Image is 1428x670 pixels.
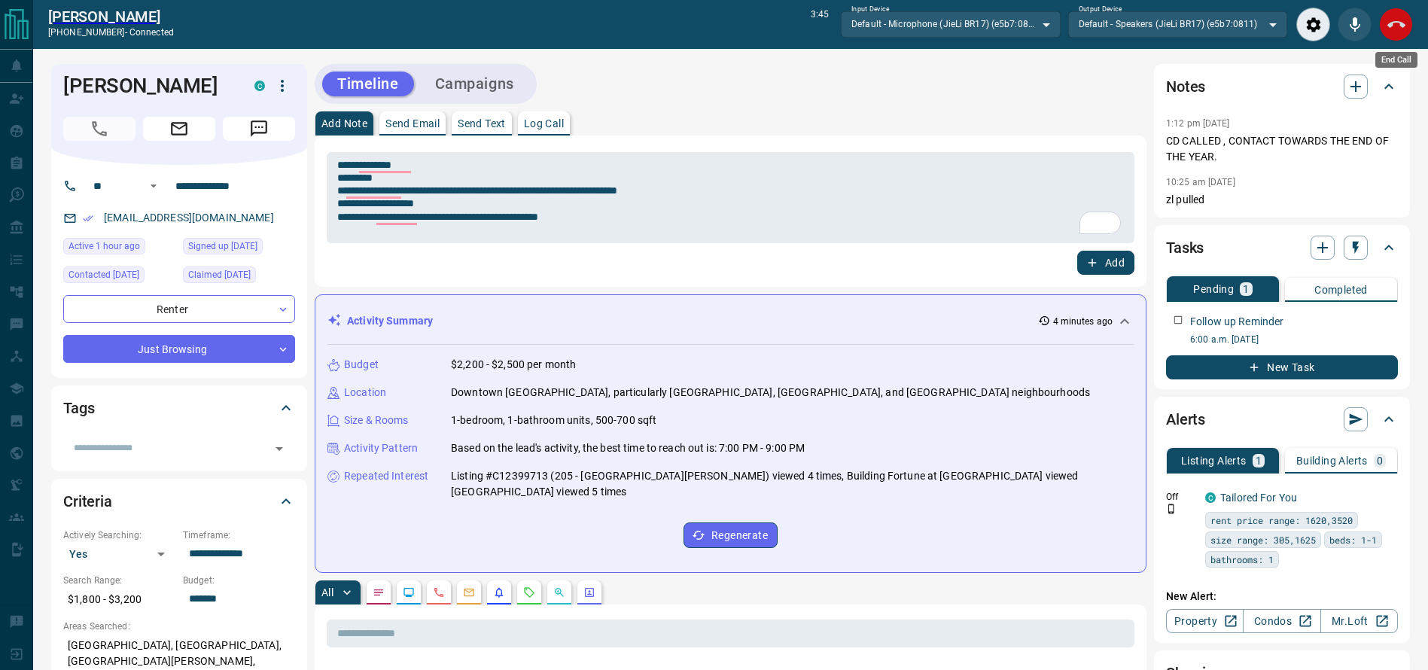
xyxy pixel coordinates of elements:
[451,357,576,373] p: $2,200 - $2,500 per month
[1166,355,1398,379] button: New Task
[63,528,175,542] p: Actively Searching:
[1296,455,1368,466] p: Building Alerts
[1166,609,1244,633] a: Property
[321,587,333,598] p: All
[451,440,805,456] p: Based on the lead's activity, the best time to reach out is: 7:00 PM - 9:00 PM
[1166,589,1398,605] p: New Alert:
[451,385,1090,400] p: Downtown [GEOGRAPHIC_DATA], particularly [GEOGRAPHIC_DATA], [GEOGRAPHIC_DATA], and [GEOGRAPHIC_DA...
[347,313,433,329] p: Activity Summary
[344,440,418,456] p: Activity Pattern
[188,267,251,282] span: Claimed [DATE]
[183,266,295,288] div: Sat Aug 16 2025
[1210,532,1316,547] span: size range: 305,1625
[1314,285,1368,295] p: Completed
[63,489,112,513] h2: Criteria
[1166,133,1398,165] p: CD CALLED , CONTACT TOWARDS THE END OF THE YEAR.
[63,587,175,612] p: $1,800 - $3,200
[403,586,415,598] svg: Lead Browsing Activity
[183,574,295,587] p: Budget:
[63,396,94,420] h2: Tags
[1166,75,1205,99] h2: Notes
[48,8,174,26] a: [PERSON_NAME]
[1193,284,1234,294] p: Pending
[1166,401,1398,437] div: Alerts
[1210,552,1274,567] span: bathrooms: 1
[1296,8,1330,41] div: Audio Settings
[1243,284,1249,294] p: 1
[1166,407,1205,431] h2: Alerts
[223,117,295,141] span: Message
[1205,492,1216,503] div: condos.ca
[143,117,215,141] span: Email
[1079,5,1122,14] label: Output Device
[344,357,379,373] p: Budget
[1190,314,1283,330] p: Follow up Reminder
[851,5,890,14] label: Input Device
[63,117,135,141] span: Call
[493,586,505,598] svg: Listing Alerts
[1068,11,1287,37] div: Default - Speakers (JieLi BR17) (e5b7:0811)
[1166,192,1398,208] p: zl pulled
[145,177,163,195] button: Open
[1166,236,1204,260] h2: Tasks
[1166,118,1230,129] p: 1:12 pm [DATE]
[63,335,295,363] div: Just Browsing
[1166,490,1196,504] p: Off
[1210,513,1353,528] span: rent price range: 1620,3520
[344,468,428,484] p: Repeated Interest
[63,390,295,426] div: Tags
[1377,455,1383,466] p: 0
[63,620,295,633] p: Areas Searched:
[433,586,445,598] svg: Calls
[583,586,595,598] svg: Agent Actions
[1338,8,1372,41] div: Mute
[1166,504,1177,514] svg: Push Notification Only
[327,307,1134,335] div: Activity Summary4 minutes ago
[385,118,440,129] p: Send Email
[269,438,290,459] button: Open
[183,528,295,542] p: Timeframe:
[344,413,409,428] p: Size & Rooms
[1181,455,1247,466] p: Listing Alerts
[1190,333,1398,346] p: 6:00 a.m. [DATE]
[188,239,257,254] span: Signed up [DATE]
[524,118,564,129] p: Log Call
[254,81,265,91] div: condos.ca
[69,239,140,254] span: Active 1 hour ago
[1320,609,1398,633] a: Mr.Loft
[104,212,274,224] a: [EMAIL_ADDRESS][DOMAIN_NAME]
[344,385,386,400] p: Location
[553,586,565,598] svg: Opportunities
[451,468,1134,500] p: Listing #C12399713 (205 - [GEOGRAPHIC_DATA][PERSON_NAME]) viewed 4 times, Building Fortune at [GE...
[129,27,174,38] span: connected
[63,295,295,323] div: Renter
[1166,177,1235,187] p: 10:25 am [DATE]
[1077,251,1134,275] button: Add
[523,586,535,598] svg: Requests
[337,159,1124,237] textarea: To enrich screen reader interactions, please activate Accessibility in Grammarly extension settings
[63,483,295,519] div: Criteria
[1329,532,1377,547] span: beds: 1-1
[63,574,175,587] p: Search Range:
[1256,455,1262,466] p: 1
[684,522,778,548] button: Regenerate
[1166,230,1398,266] div: Tasks
[1166,69,1398,105] div: Notes
[63,542,175,566] div: Yes
[69,267,139,282] span: Contacted [DATE]
[1379,8,1413,41] div: End Call
[63,74,232,98] h1: [PERSON_NAME]
[183,238,295,259] div: Sat Aug 16 2025
[1243,609,1320,633] a: Condos
[63,266,175,288] div: Mon Aug 18 2025
[1053,315,1113,328] p: 4 minutes ago
[321,118,367,129] p: Add Note
[48,26,174,39] p: [PHONE_NUMBER] -
[1375,52,1417,68] div: End Call
[373,586,385,598] svg: Notes
[322,72,414,96] button: Timeline
[463,586,475,598] svg: Emails
[1220,492,1297,504] a: Tailored For You
[811,8,829,41] p: 3:45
